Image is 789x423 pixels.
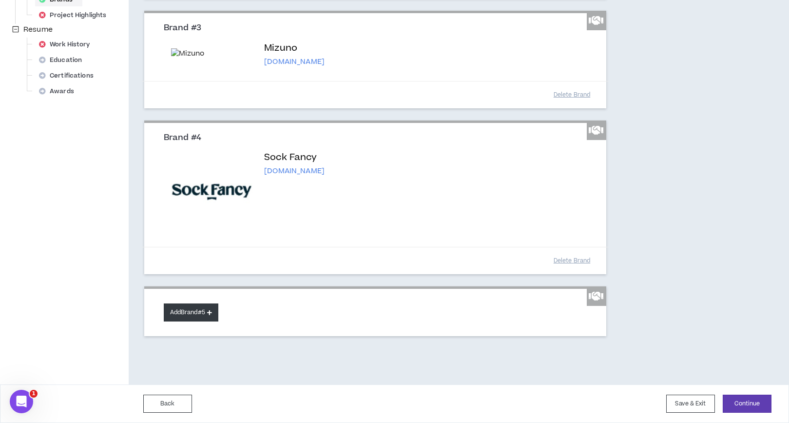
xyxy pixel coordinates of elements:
span: Resume [21,24,55,36]
span: Resume [23,24,53,35]
p: [DOMAIN_NAME] [264,57,325,67]
div: Project Highlights [35,8,116,22]
button: Save & Exit [666,395,715,413]
button: Delete Brand [548,252,597,269]
span: minus-square [12,26,19,33]
div: Awards [35,84,84,98]
p: [DOMAIN_NAME] [264,166,325,176]
iframe: Intercom live chat [10,390,33,413]
button: Continue [723,395,771,413]
img: Mizuno [171,48,253,59]
h3: Brand #4 [164,133,594,143]
div: Certifications [35,69,103,82]
div: Work History [35,38,100,51]
button: AddBrand#5 [164,303,218,322]
p: Sock Fancy [264,151,325,164]
p: Mizuno [264,41,325,55]
h3: Brand #3 [164,23,594,34]
div: Education [35,53,92,67]
span: 1 [30,390,38,398]
button: Delete Brand [548,86,597,103]
button: Back [143,395,192,413]
img: Sock Fancy [171,151,253,233]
